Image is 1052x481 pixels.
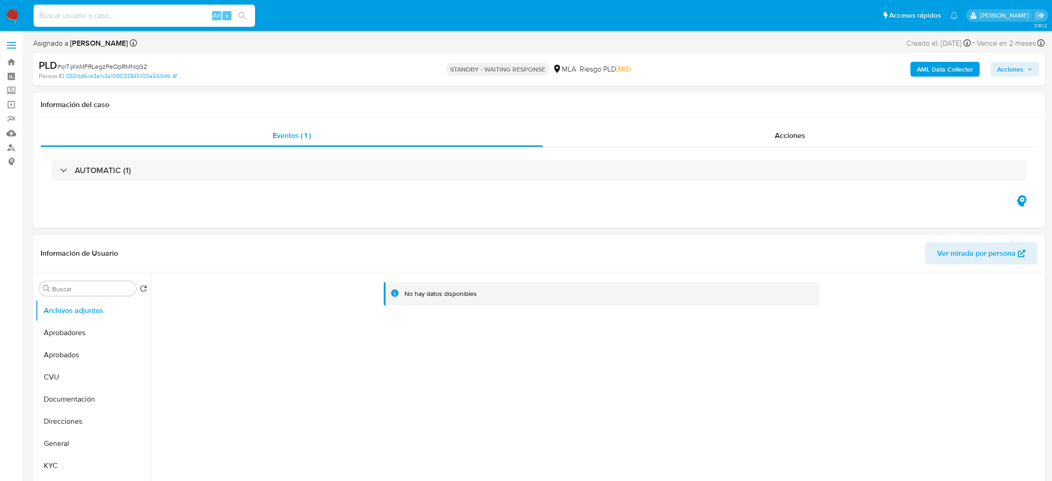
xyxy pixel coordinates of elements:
[36,300,151,322] button: Archivos adjuntos
[775,130,805,141] span: Acciones
[997,62,1023,77] span: Acciones
[75,165,131,175] h3: AUTOMATIC (1)
[973,37,975,49] span: -
[41,249,118,258] h1: Información de Usuario
[910,62,980,77] button: AML Data Collector
[553,64,576,74] div: MLA
[889,11,941,20] span: Accesos rápidos
[980,11,1032,20] p: abril.medzovich@mercadolibre.com
[991,62,1039,77] button: Acciones
[906,37,971,49] div: Creado el: [DATE]
[36,388,151,410] button: Documentación
[41,100,1037,109] h1: Información del caso
[917,62,973,77] b: AML Data Collector
[404,289,477,298] div: No hay datos disponibles
[950,12,958,19] a: Notificaciones
[33,38,128,48] span: Asignado a
[34,10,255,22] input: Buscar usuario o caso...
[57,62,147,71] span: # oiTijKkMFRLegzPeOpRMNqG2
[36,455,151,477] button: KYC
[68,38,128,48] b: [PERSON_NAME]
[140,285,147,295] button: Volver al orden por defecto
[36,410,151,433] button: Direcciones
[273,130,311,141] span: Eventos ( 1 )
[39,72,64,80] b: Person ID
[36,344,151,366] button: Aprobados
[977,38,1036,48] span: Vence en 2 meses
[618,64,631,74] span: MID
[39,58,57,72] b: PLD
[52,285,132,293] input: Buscar
[937,242,1016,265] span: Ver mirada por persona
[36,322,151,344] button: Aprobadores
[446,63,549,76] p: STANDBY - WAITING RESPONSE
[1035,11,1045,20] a: Salir
[925,242,1037,265] button: Ver mirada por persona
[232,9,251,22] button: search-icon
[52,160,1026,181] div: AUTOMATIC (1)
[43,285,50,292] button: Buscar
[213,11,220,20] span: Alt
[226,11,228,20] span: s
[36,433,151,455] button: General
[66,72,177,80] a: 060dd6ce3a1c3a109033845100a56946
[580,64,631,74] span: Riesgo PLD:
[36,366,151,388] button: CVU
